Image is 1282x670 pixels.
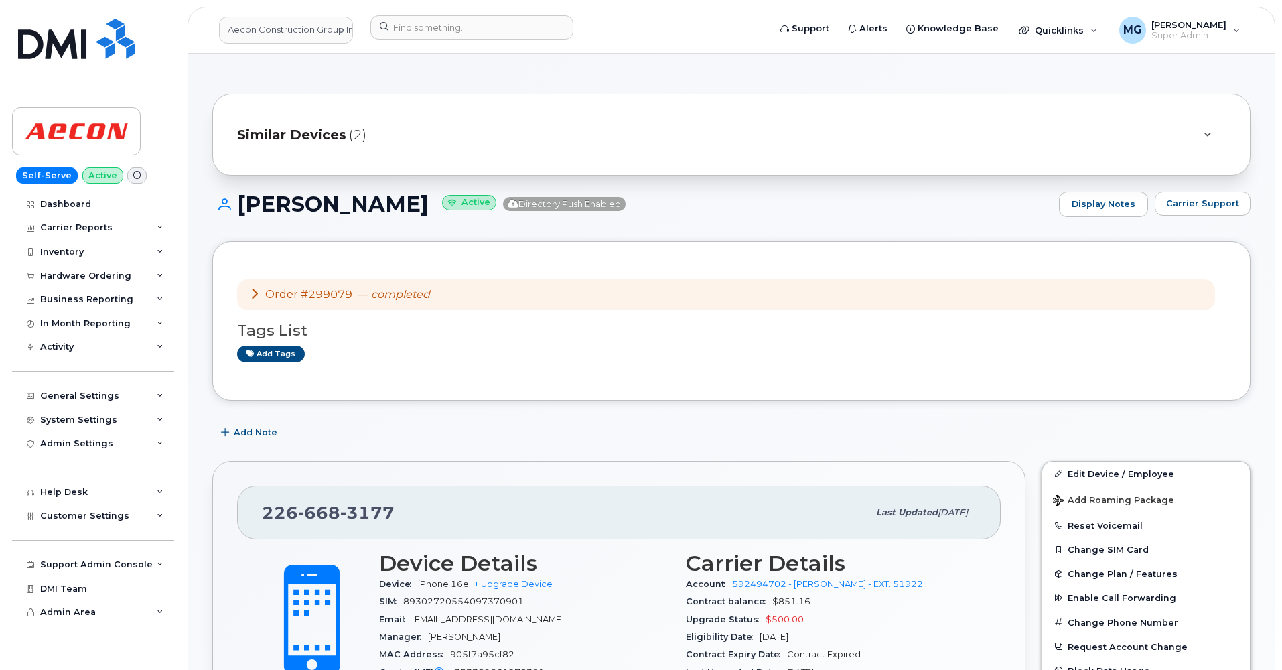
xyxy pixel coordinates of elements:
span: $851.16 [772,596,810,606]
span: Contract Expired [787,649,861,659]
span: [DATE] [938,507,968,517]
button: Change SIM Card [1042,537,1250,561]
a: Edit Device / Employee [1042,462,1250,486]
span: Account [686,579,732,589]
a: Add tags [237,346,305,362]
h1: [PERSON_NAME] [212,192,1052,216]
span: 3177 [340,503,395,523]
span: SIM [379,596,403,606]
button: Enable Call Forwarding [1042,586,1250,610]
span: [EMAIL_ADDRESS][DOMAIN_NAME] [412,614,564,624]
span: Contract balance [686,596,772,606]
button: Reset Voicemail [1042,513,1250,537]
span: (2) [349,125,366,145]
span: 89302720554097370901 [403,596,524,606]
span: Eligibility Date [686,632,760,642]
span: — [358,288,430,301]
span: iPhone 16e [418,579,469,589]
span: Directory Push Enabled [503,197,626,211]
a: + Upgrade Device [474,579,553,589]
em: completed [371,288,430,301]
span: Add Roaming Package [1053,495,1174,508]
span: Similar Devices [237,125,346,145]
span: Last updated [876,507,938,517]
span: Change Plan / Features [1068,569,1178,579]
span: 668 [298,503,340,523]
span: $500.00 [766,614,804,624]
span: Contract Expiry Date [686,649,787,659]
h3: Device Details [379,551,670,576]
span: [PERSON_NAME] [428,632,500,642]
button: Add Roaming Package [1042,486,1250,513]
span: Order [265,288,298,301]
span: Enable Call Forwarding [1068,593,1176,603]
h3: Carrier Details [686,551,977,576]
span: 905f7a95cf82 [450,649,514,659]
span: Carrier Support [1166,197,1239,210]
button: Request Account Change [1042,634,1250,659]
span: MAC Address [379,649,450,659]
button: Change Plan / Features [1042,561,1250,586]
button: Carrier Support [1155,192,1251,216]
span: Manager [379,632,428,642]
span: Email [379,614,412,624]
small: Active [442,195,496,210]
a: #299079 [301,288,352,301]
h3: Tags List [237,322,1226,339]
span: Upgrade Status [686,614,766,624]
span: Add Note [234,426,277,439]
button: Change Phone Number [1042,610,1250,634]
span: 226 [262,503,395,523]
a: Display Notes [1059,192,1148,217]
span: [DATE] [760,632,788,642]
button: Add Note [212,421,289,445]
span: Device [379,579,418,589]
a: 592494702 - [PERSON_NAME] - EXT. 51922 [732,579,923,589]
